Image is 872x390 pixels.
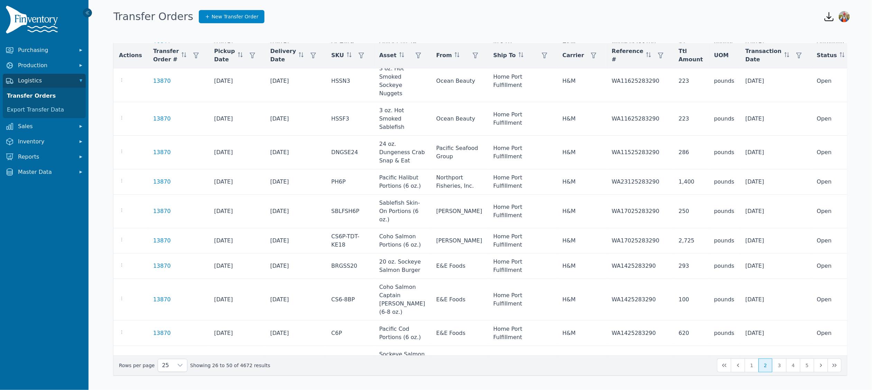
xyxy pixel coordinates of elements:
[431,279,488,321] td: E&E Foods
[374,321,431,346] td: Pacific Cod Portions (6 oz.)
[811,346,867,388] td: Open
[708,136,740,169] td: pounds
[153,237,171,245] a: 13870
[708,254,740,279] td: pounds
[265,254,326,279] td: [DATE]
[6,6,61,36] img: Finventory
[431,346,488,388] td: Home Port Seafoods, Inc.
[557,279,606,321] td: H&M
[673,279,708,321] td: 100
[374,102,431,136] td: 3 oz. Hot Smoked Sablefish
[557,60,606,102] td: H&M
[208,136,265,169] td: [DATE]
[488,195,557,228] td: Home Port Fulfillment
[811,321,867,346] td: Open
[374,195,431,228] td: Sablefish Skin-On Portions (6 oz.)
[673,136,708,169] td: 286
[153,77,171,85] a: 13870
[3,165,86,179] button: Master Data
[488,102,557,136] td: Home Port Fulfillment
[488,346,557,388] td: Home Port Fulfillment
[431,195,488,228] td: [PERSON_NAME]
[772,358,786,372] button: Page 3
[18,46,73,54] span: Purchasing
[265,279,326,321] td: [DATE]
[3,150,86,164] button: Reports
[811,169,867,195] td: Open
[4,89,84,103] a: Transfer Orders
[673,254,708,279] td: 293
[557,321,606,346] td: H&M
[3,135,86,149] button: Inventory
[563,51,584,60] span: Carrier
[270,47,296,64] span: Delivery Date
[153,295,171,304] a: 13870
[208,254,265,279] td: [DATE]
[212,13,259,20] span: New Transfer Order
[379,51,397,60] span: Asset
[817,51,837,60] span: Status
[708,228,740,254] td: pounds
[557,136,606,169] td: H&M
[331,51,344,60] span: SKU
[326,228,374,254] td: CS6P-TDT-KE18
[436,51,452,60] span: From
[740,60,811,102] td: [DATE]
[488,60,557,102] td: Home Port Fulfillment
[811,60,867,102] td: Open
[740,102,811,136] td: [DATE]
[153,115,171,123] a: 13870
[786,358,800,372] button: Page 4
[673,321,708,346] td: 620
[3,43,86,57] button: Purchasing
[208,195,265,228] td: [DATE]
[708,60,740,102] td: pounds
[18,77,73,85] span: Logistics
[557,102,606,136] td: H&M
[431,228,488,254] td: [PERSON_NAME]
[265,346,326,388] td: [DATE]
[3,59,86,72] button: Production
[606,228,673,254] td: WA17025283290
[265,169,326,195] td: [DATE]
[606,346,673,388] td: WA4625283290
[606,169,673,195] td: WA23125283290
[606,254,673,279] td: WA1425283290
[326,169,374,195] td: PH6P
[557,346,606,388] td: H&M
[158,359,173,372] span: Rows per page
[745,358,759,372] button: Page 1
[326,136,374,169] td: DNGSE24
[606,136,673,169] td: WA11525283290
[557,195,606,228] td: H&M
[673,102,708,136] td: 223
[208,169,265,195] td: [DATE]
[740,136,811,169] td: [DATE]
[326,254,374,279] td: BRGSS20
[673,346,708,388] td: 110
[119,51,142,60] span: Actions
[488,169,557,195] td: Home Port Fulfillment
[153,47,179,64] span: Transfer Order #
[3,74,86,88] button: Logistics
[811,228,867,254] td: Open
[488,228,557,254] td: Home Port Fulfillment
[708,346,740,388] td: pounds
[326,195,374,228] td: SBLFSH6P
[431,136,488,169] td: Pacific Seafood Group
[431,169,488,195] td: Northport Fisheries, Inc.
[374,136,431,169] td: 24 oz. Dungeness Crab Snap & Eat
[488,279,557,321] td: Home Port Fulfillment
[612,47,643,64] span: Reference #
[759,358,772,372] button: Page 2
[208,102,265,136] td: [DATE]
[208,279,265,321] td: [DATE]
[708,195,740,228] td: pounds
[265,195,326,228] td: [DATE]
[374,279,431,321] td: Coho Salmon Captain [PERSON_NAME] (6-8 oz.)
[199,10,265,23] a: New Transfer Order
[673,195,708,228] td: 250
[431,321,488,346] td: E&E Foods
[740,195,811,228] td: [DATE]
[374,254,431,279] td: 20 oz. Sockeye Salmon Burger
